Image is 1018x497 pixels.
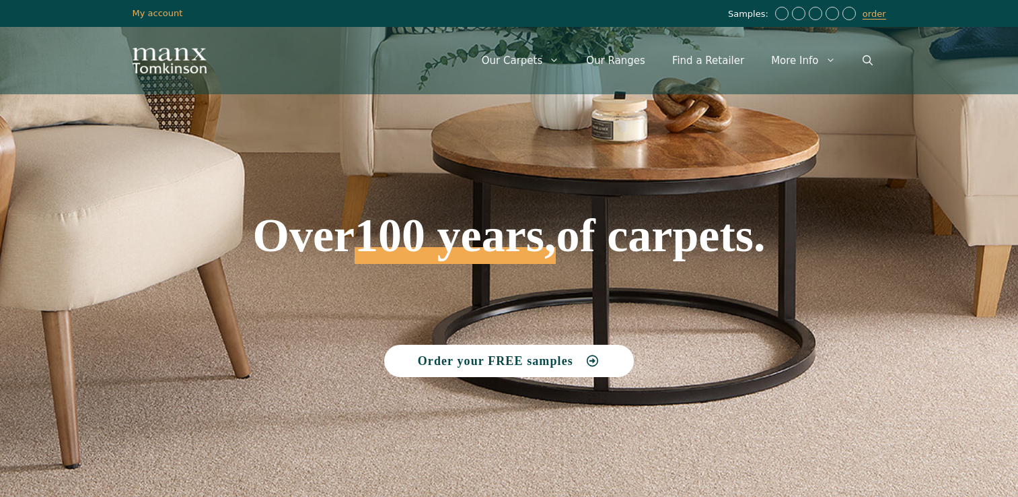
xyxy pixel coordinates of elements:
[573,40,659,81] a: Our Ranges
[133,114,886,264] h1: Over of carpets.
[659,40,758,81] a: Find a Retailer
[468,40,886,81] nav: Primary
[863,9,886,20] a: order
[355,224,556,264] span: 100 years,
[849,40,886,81] a: Open Search Bar
[468,40,573,81] a: Our Carpets
[133,48,207,73] img: Manx Tomkinson
[728,9,772,20] span: Samples:
[133,8,183,18] a: My account
[418,355,573,367] span: Order your FREE samples
[384,345,634,377] a: Order your FREE samples
[758,40,848,81] a: More Info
